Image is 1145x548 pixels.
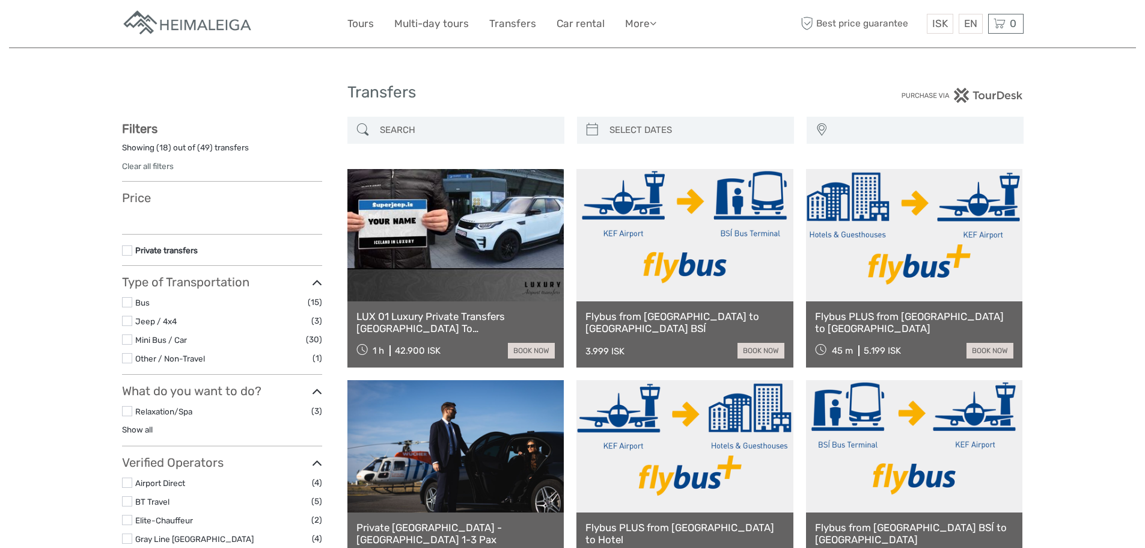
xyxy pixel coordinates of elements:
[489,15,536,32] a: Transfers
[798,14,924,34] span: Best price guarantee
[135,516,193,525] a: Elite-Chauffeur
[966,343,1013,359] a: book now
[122,275,322,289] h3: Type of Transportation
[122,9,254,38] img: Apartments in Reykjavik
[347,83,798,102] h1: Transfers
[311,494,322,508] span: (5)
[356,310,555,335] a: LUX 01 Luxury Private Transfers [GEOGRAPHIC_DATA] To [GEOGRAPHIC_DATA]
[135,335,187,345] a: Mini Bus / Car
[356,522,555,546] a: Private [GEOGRAPHIC_DATA] - [GEOGRAPHIC_DATA] 1-3 Pax
[122,122,157,136] strong: Filters
[864,345,901,356] div: 5.199 ISK
[394,15,469,32] a: Multi-day tours
[312,476,322,490] span: (4)
[306,333,322,346] span: (30)
[311,513,322,527] span: (2)
[815,522,1014,546] a: Flybus from [GEOGRAPHIC_DATA] BSÍ to [GEOGRAPHIC_DATA]
[959,14,983,34] div: EN
[159,142,168,153] label: 18
[625,15,656,32] a: More
[373,345,384,356] span: 1 h
[347,15,374,32] a: Tours
[135,534,254,544] a: Gray Line [GEOGRAPHIC_DATA]
[312,532,322,546] span: (4)
[1008,17,1018,29] span: 0
[737,343,784,359] a: book now
[135,245,198,255] a: Private transfers
[508,343,555,359] a: book now
[585,522,784,546] a: Flybus PLUS from [GEOGRAPHIC_DATA] to Hotel
[122,455,322,470] h3: Verified Operators
[122,191,322,205] h3: Price
[135,407,192,416] a: Relaxation/Spa
[135,298,150,307] a: Bus
[200,142,210,153] label: 49
[135,316,177,326] a: Jeep / 4x4
[311,404,322,418] span: (3)
[395,345,441,356] div: 42.900 ISK
[932,17,948,29] span: ISK
[585,346,624,357] div: 3.999 ISK
[308,295,322,309] span: (15)
[313,351,322,365] span: (1)
[122,384,322,398] h3: What do you want to do?
[375,120,558,141] input: SEARCH
[605,120,788,141] input: SELECT DATES
[135,354,205,363] a: Other / Non-Travel
[832,345,853,356] span: 45 m
[311,314,322,328] span: (3)
[901,88,1023,103] img: PurchaseViaTourDesk.png
[122,161,174,171] a: Clear all filters
[135,497,169,506] a: BT Travel
[122,425,153,434] a: Show all
[135,478,185,488] a: Airport Direct
[557,15,605,32] a: Car rental
[815,310,1014,335] a: Flybus PLUS from [GEOGRAPHIC_DATA] to [GEOGRAPHIC_DATA]
[585,310,784,335] a: Flybus from [GEOGRAPHIC_DATA] to [GEOGRAPHIC_DATA] BSÍ
[122,142,322,161] div: Showing ( ) out of ( ) transfers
